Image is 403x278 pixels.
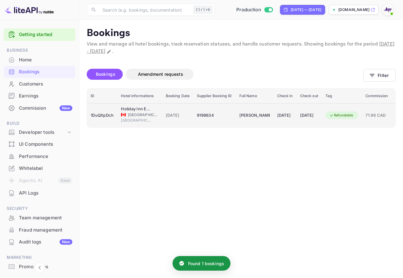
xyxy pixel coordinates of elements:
[4,90,75,101] a: Earnings
[4,261,75,272] a: Promo codes
[19,81,72,88] div: Customers
[87,69,363,80] div: account-settings tabs
[19,227,72,234] div: Fraud management
[4,127,75,138] div: Developer tools
[4,187,75,199] a: API Logs
[363,69,396,82] button: Filter
[87,41,394,55] span: [DATE] - [DATE]
[19,31,72,38] a: Getting started
[4,90,75,102] div: Earnings
[239,111,270,120] div: Joseph Martin
[4,102,75,114] div: CommissionNew
[128,112,158,118] span: [GEOGRAPHIC_DATA]
[60,105,72,111] div: New
[383,5,393,15] img: With Joy
[4,54,75,65] a: Home
[4,187,75,199] div: API Logs
[5,5,54,15] img: LiteAPI logo
[19,57,72,64] div: Home
[4,224,75,236] div: Fraud management
[4,102,75,114] a: CommissionNew
[4,78,75,90] div: Customers
[19,68,72,75] div: Bookings
[236,89,274,104] th: Full Name
[19,93,72,100] div: Earnings
[4,151,75,162] a: Performance
[296,89,322,104] th: Check out
[4,66,75,78] div: Bookings
[34,262,45,273] button: Collapse navigation
[19,165,72,172] div: Whitelabel
[60,239,72,245] div: New
[325,112,357,119] div: Refundable
[166,112,190,119] span: [DATE]
[19,239,72,246] div: Audit logs
[87,27,396,39] p: Bookings
[322,89,362,104] th: Tag
[99,4,191,16] input: Search (e.g. bookings, documentation)
[188,260,224,267] p: Found 1 bookings
[87,41,396,55] p: View and manage all hotel bookings, track reservation statuses, and handle customer requests. Sho...
[4,138,75,150] div: UI Components
[4,54,75,66] div: Home
[91,111,114,120] div: 1DuQXpDch
[117,89,162,104] th: Hotel informations
[4,66,75,77] a: Bookings
[4,205,75,212] span: Security
[4,47,75,54] span: Business
[4,236,75,247] a: Audit logsNew
[4,236,75,248] div: Audit logsNew
[87,89,117,104] th: ID
[19,141,72,148] div: UI Components
[193,89,235,104] th: Supplier Booking ID
[4,78,75,90] a: Customers
[19,153,72,160] div: Performance
[4,224,75,236] a: Fraud management
[277,111,293,120] div: [DATE]
[4,212,75,223] a: Team management
[96,71,115,77] span: Bookings
[338,7,369,13] p: [DOMAIN_NAME]
[194,6,212,14] div: Ctrl+K
[365,112,388,119] span: 71.96 CAD
[121,106,151,112] div: Holiday Inn Express & Suites Ottawa East - Orleans, an IHG Hotel
[4,120,75,127] span: Build
[362,89,391,104] th: Commission
[4,254,75,261] span: Marketing
[300,111,318,120] div: [DATE]
[4,163,75,174] a: Whitelabel
[138,71,183,77] span: Amendment requests
[121,118,151,123] span: [GEOGRAPHIC_DATA]
[291,7,321,13] div: [DATE] — [DATE]
[234,6,275,13] div: Switch to Sandbox mode
[19,214,72,221] div: Team management
[4,138,75,150] a: UI Components
[19,129,66,136] div: Developer tools
[197,111,232,120] div: 9199634
[4,212,75,224] div: Team management
[121,113,126,117] span: Canada
[162,89,194,104] th: Booking Date
[106,49,112,55] button: Change date range
[236,6,261,13] span: Production
[274,89,296,104] th: Check in
[4,28,75,41] div: Getting started
[19,105,72,112] div: Commission
[19,190,72,197] div: API Logs
[19,263,72,270] div: Promo codes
